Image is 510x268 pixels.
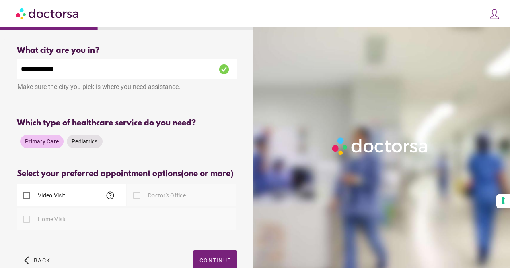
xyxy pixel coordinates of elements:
span: Primary Care [25,138,59,145]
div: Select your preferred appointment options [17,169,237,179]
span: Back [34,257,50,264]
span: Pediatrics [72,138,98,145]
img: Doctorsa.com [16,4,80,23]
div: Which type of healthcare service do you need? [17,118,237,128]
label: Video Visit [36,191,65,199]
label: Home Visit [36,215,66,223]
button: Your consent preferences for tracking technologies [496,194,510,208]
div: What city are you in? [17,46,237,55]
span: Continue [199,257,231,264]
img: icons8-customer-100.png [489,8,500,20]
span: help [105,191,115,200]
span: (one or more) [181,169,233,179]
img: Logo-Doctorsa-trans-White-partial-flat.png [329,135,432,158]
div: Make sure the city you pick is where you need assistance. [17,79,237,97]
label: Doctor's Office [146,191,186,199]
